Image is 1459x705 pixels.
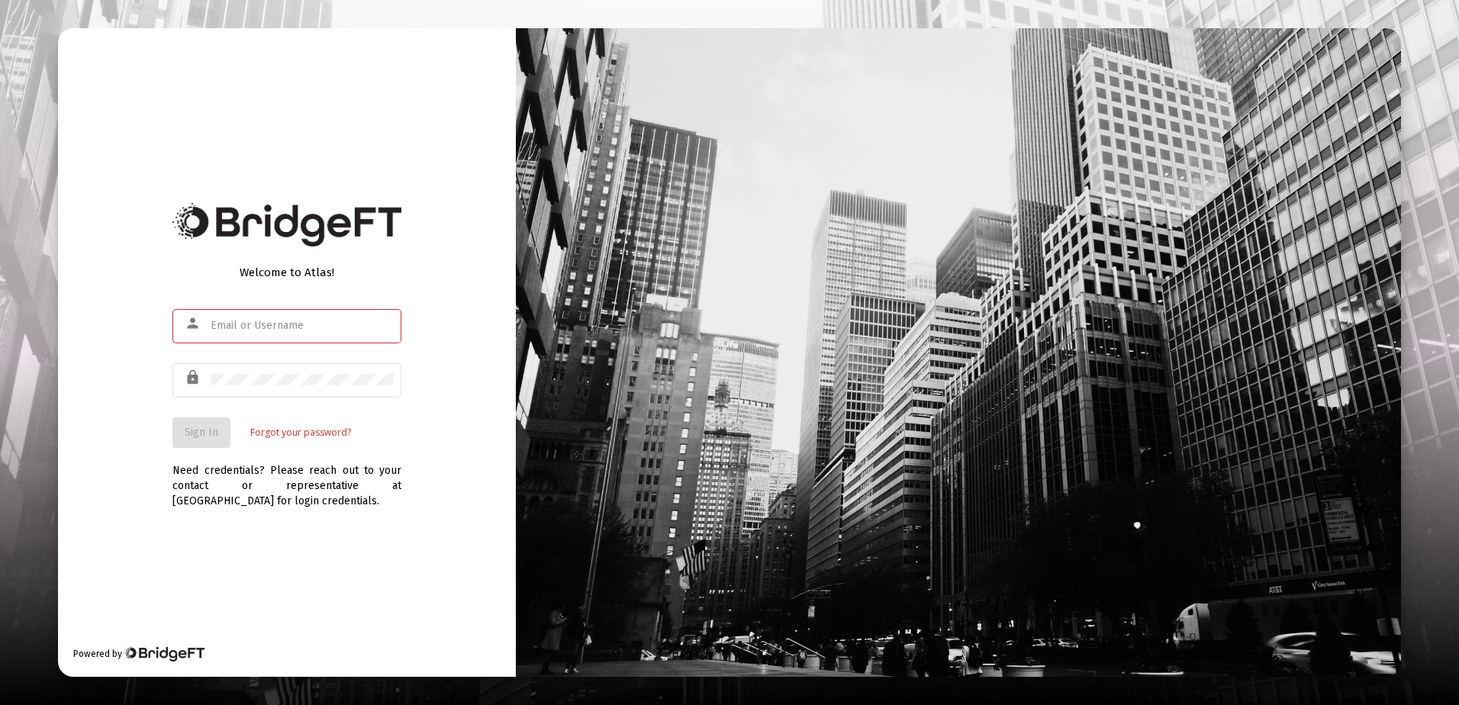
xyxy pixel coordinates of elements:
[211,320,394,332] input: Email or Username
[185,426,218,439] span: Sign In
[172,265,401,280] div: Welcome to Atlas!
[185,314,203,333] mat-icon: person
[73,646,204,662] div: Powered by
[124,646,204,662] img: Bridge Financial Technology Logo
[172,203,401,246] img: Bridge Financial Technology Logo
[250,425,351,440] a: Forgot your password?
[185,369,203,387] mat-icon: lock
[172,417,230,448] button: Sign In
[172,448,401,509] div: Need credentials? Please reach out to your contact or representative at [GEOGRAPHIC_DATA] for log...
